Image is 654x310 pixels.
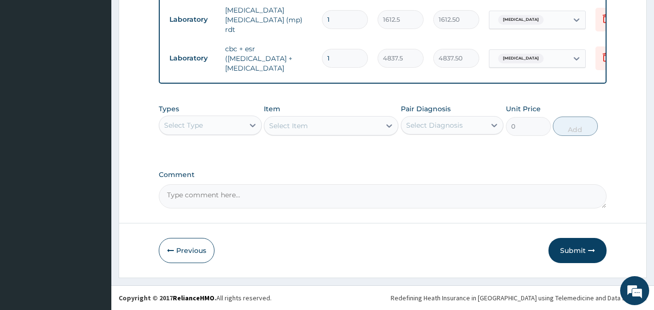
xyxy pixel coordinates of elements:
[159,238,214,263] button: Previous
[553,117,598,136] button: Add
[401,104,451,114] label: Pair Diagnosis
[159,5,182,28] div: Minimize live chat window
[173,294,214,302] a: RelianceHMO
[264,104,280,114] label: Item
[391,293,647,303] div: Redefining Heath Insurance in [GEOGRAPHIC_DATA] using Telemedicine and Data Science!
[220,39,317,78] td: cbc + esr ([MEDICAL_DATA] + [MEDICAL_DATA]
[111,285,654,310] footer: All rights reserved.
[498,15,544,25] span: [MEDICAL_DATA]
[159,105,179,113] label: Types
[165,49,220,67] td: Laboratory
[5,207,184,241] textarea: Type your message and hit 'Enter'
[164,120,203,130] div: Select Type
[548,238,607,263] button: Submit
[159,171,607,179] label: Comment
[56,93,134,191] span: We're online!
[220,0,317,39] td: [MEDICAL_DATA] [MEDICAL_DATA] (mp) rdt
[119,294,216,302] strong: Copyright © 2017 .
[165,11,220,29] td: Laboratory
[498,54,544,63] span: [MEDICAL_DATA]
[50,54,163,67] div: Chat with us now
[406,120,463,130] div: Select Diagnosis
[506,104,541,114] label: Unit Price
[18,48,39,73] img: d_794563401_company_1708531726252_794563401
